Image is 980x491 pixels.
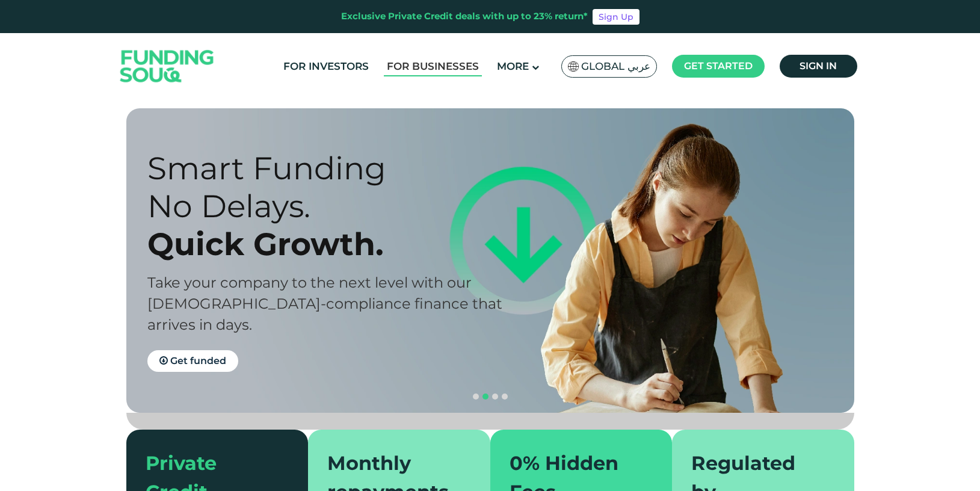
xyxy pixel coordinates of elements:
[481,392,490,401] button: navigation
[490,392,500,401] button: navigation
[108,36,226,97] img: Logo
[497,60,529,72] span: More
[147,187,511,225] div: No Delays.
[568,61,579,72] img: SA Flag
[280,57,372,76] a: For Investors
[684,60,753,72] span: Get started
[384,57,482,76] a: For Businesses
[593,9,639,25] a: Sign Up
[581,60,650,73] span: Global عربي
[500,392,510,401] button: navigation
[780,55,857,78] a: Sign in
[800,60,837,72] span: Sign in
[147,350,238,372] a: Get funded
[147,293,511,335] div: [DEMOGRAPHIC_DATA]-compliance finance that arrives in days.
[170,355,226,366] span: Get funded
[147,149,511,187] div: Smart Funding
[471,392,481,401] button: navigation
[341,10,588,23] div: Exclusive Private Credit deals with up to 23% return*
[147,225,511,263] div: Quick Growth.
[147,272,511,293] div: Take your company to the next level with our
